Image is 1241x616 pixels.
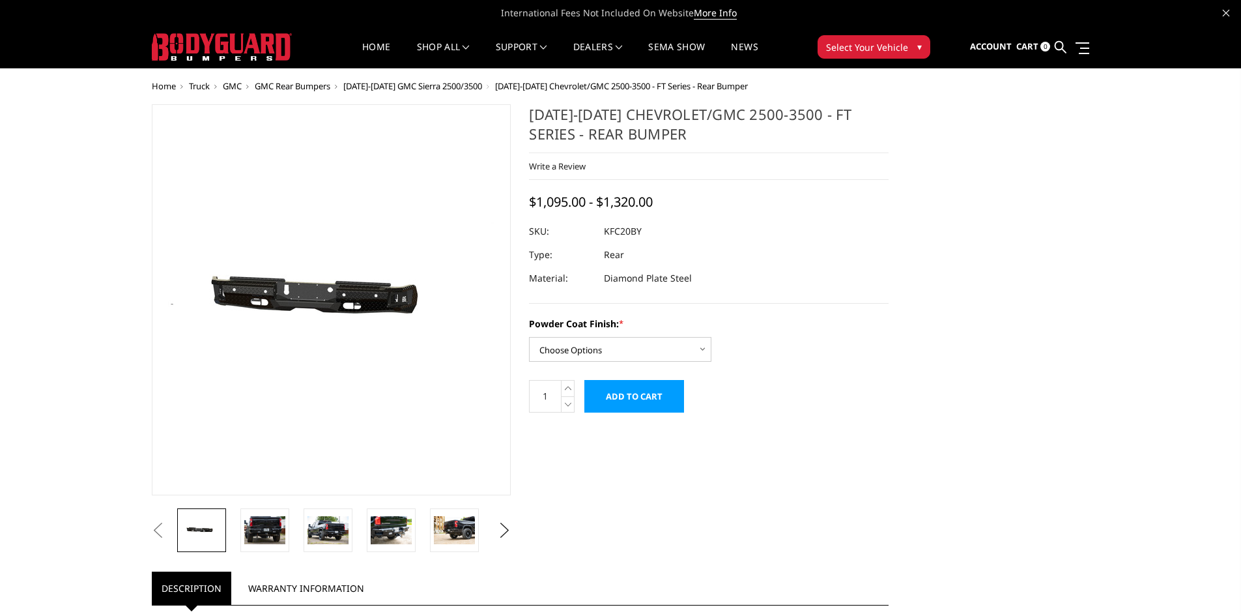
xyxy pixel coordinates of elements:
[343,80,482,92] a: [DATE]-[DATE] GMC Sierra 2500/3500
[1016,29,1050,65] a: Cart 0
[371,516,412,544] img: 2020-2025 Chevrolet/GMC 2500-3500 - FT Series - Rear Bumper
[238,572,374,605] a: Warranty Information
[1040,42,1050,51] span: 0
[152,104,511,495] a: 2020-2025 Chevrolet/GMC 2500-3500 - FT Series - Rear Bumper
[731,42,758,68] a: News
[1176,553,1241,616] iframe: Chat Widget
[362,42,390,68] a: Home
[694,7,737,20] a: More Info
[189,80,210,92] a: Truck
[604,220,642,243] dd: KFC20BY
[529,220,594,243] dt: SKU:
[529,104,889,153] h1: [DATE]-[DATE] Chevrolet/GMC 2500-3500 - FT Series - Rear Bumper
[604,243,624,267] dd: Rear
[529,193,653,211] span: $1,095.00 - $1,320.00
[970,40,1012,52] span: Account
[604,267,692,290] dd: Diamond Plate Steel
[307,516,349,544] img: 2020-2025 Chevrolet/GMC 2500-3500 - FT Series - Rear Bumper
[573,42,623,68] a: Dealers
[417,42,470,68] a: shop all
[244,516,285,544] img: 2020-2025 Chevrolet/GMC 2500-3500 - FT Series - Rear Bumper
[495,80,748,92] span: [DATE]-[DATE] Chevrolet/GMC 2500-3500 - FT Series - Rear Bumper
[255,80,330,92] a: GMC Rear Bumpers
[818,35,930,59] button: Select Your Vehicle
[826,40,908,54] span: Select Your Vehicle
[529,317,889,330] label: Powder Coat Finish:
[494,521,514,540] button: Next
[152,572,231,605] a: Description
[496,42,547,68] a: Support
[529,267,594,290] dt: Material:
[648,42,705,68] a: SEMA Show
[970,29,1012,65] a: Account
[584,380,684,413] input: Add to Cart
[529,160,586,172] a: Write a Review
[529,243,594,267] dt: Type:
[434,516,475,544] img: 2020-2025 Chevrolet/GMC 2500-3500 - FT Series - Rear Bumper
[149,521,168,540] button: Previous
[1016,40,1038,52] span: Cart
[152,33,292,61] img: BODYGUARD BUMPERS
[223,80,242,92] a: GMC
[152,80,176,92] a: Home
[917,40,922,53] span: ▾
